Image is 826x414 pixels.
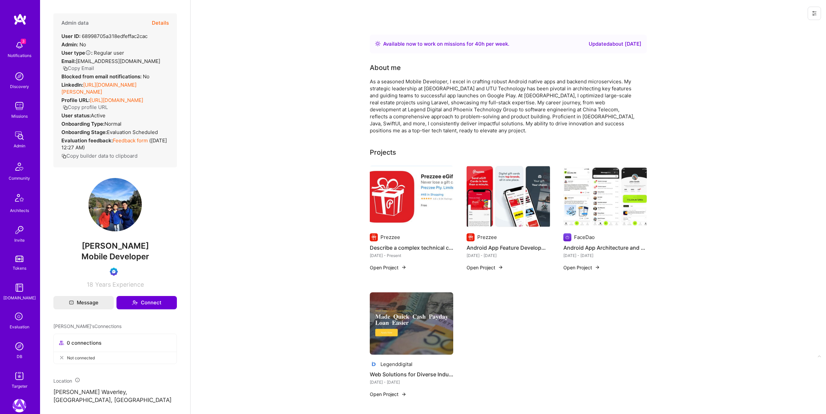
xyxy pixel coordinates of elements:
[370,63,401,73] div: About me
[563,243,647,252] h4: Android App Architecture and Team Leadership
[595,265,600,270] img: arrow-right
[11,191,27,207] img: Architects
[498,265,503,270] img: arrow-right
[12,383,27,390] div: Targeter
[63,65,94,72] button: Copy Email
[152,13,169,33] button: Details
[370,292,453,355] img: Web Solutions for Diverse Industries
[13,223,26,237] img: Invite
[8,52,31,59] div: Notifications
[13,281,26,294] img: guide book
[61,73,143,80] strong: Blocked from email notifications:
[53,334,177,364] button: 0 connectionsNot connected
[61,129,107,135] strong: Onboarding Stage:
[563,252,647,259] div: [DATE] - [DATE]
[61,20,89,26] h4: Admin data
[13,13,27,25] img: logo
[14,237,25,244] div: Invite
[59,340,64,345] i: icon Collaborator
[85,50,91,56] i: Help
[110,268,118,276] img: Evaluation Call Booked
[61,33,148,40] div: 68998705a318edfeffac2cac
[370,233,378,241] img: Company logo
[61,41,78,48] strong: Admin:
[370,147,396,157] div: Projects
[61,154,66,159] i: icon Copy
[370,165,453,228] img: Describe a complex technical challenge you faced and how you handled it.
[15,256,23,262] img: tokens
[563,264,600,271] button: Open Project
[13,99,26,113] img: teamwork
[61,121,104,127] strong: Onboarding Type:
[61,82,136,95] a: [URL][DOMAIN_NAME][PERSON_NAME]
[370,243,453,252] h4: Describe a complex technical challenge you faced and how you handled it.
[90,97,143,103] a: [URL][DOMAIN_NAME]
[53,241,177,251] span: [PERSON_NAME]
[113,137,148,144] a: Feedback form
[467,233,475,241] img: Company logo
[467,165,550,228] img: Android App Feature Development
[10,207,29,214] div: Architects
[81,252,149,261] span: Mobile Developer
[132,300,138,306] i: icon Connect
[107,129,158,135] span: Evaluation Scheduled
[13,369,26,383] img: Skill Targeter
[13,340,26,353] img: Admin Search
[69,300,74,305] i: icon Mail
[563,233,571,241] img: Company logo
[13,311,26,323] i: icon SelectionTeam
[61,97,90,103] strong: Profile URL:
[380,234,400,241] div: Prezzee
[10,323,29,330] div: Evaluation
[467,252,550,259] div: [DATE] - [DATE]
[13,399,26,412] img: A.Team: Leading A.Team's Marketing & DemandGen
[370,264,406,271] button: Open Project
[380,361,412,368] div: Legenddigital
[67,339,101,346] span: 0 connections
[383,40,509,48] div: Available now to work on missions for h per week .
[61,33,80,39] strong: User ID:
[475,41,482,47] span: 40
[13,265,26,272] div: Tokens
[67,354,95,361] span: Not connected
[53,296,114,309] button: Message
[477,234,497,241] div: Prezzee
[375,41,380,46] img: Availability
[88,178,142,231] img: User Avatar
[370,370,453,379] h4: Web Solutions for Diverse Industries
[3,294,36,301] div: [DOMAIN_NAME]
[11,113,28,120] div: Missions
[11,399,28,412] a: A.Team: Leading A.Team's Marketing & DemandGen
[87,281,93,288] span: 18
[95,281,144,288] span: Years Experience
[76,58,160,64] span: [EMAIL_ADDRESS][DOMAIN_NAME]
[9,175,30,182] div: Community
[370,360,378,368] img: Company logo
[563,165,647,228] img: Android App Architecture and Team Leadership
[13,39,26,52] img: bell
[61,49,124,56] div: Regular user
[14,142,25,149] div: Admin
[61,73,150,80] div: No
[59,355,64,360] i: icon CloseGray
[53,388,177,404] p: [PERSON_NAME] Waverley, [GEOGRAPHIC_DATA], [GEOGRAPHIC_DATA]
[63,104,108,111] button: Copy profile URL
[21,39,26,44] span: 3
[61,50,92,56] strong: User type :
[370,78,637,134] div: As a seasoned Mobile Developer, I excel in crafting robust Android native apps and backend micros...
[61,41,86,48] div: No
[61,137,169,151] div: ( [DATE] 12:27 AM )
[467,243,550,252] h4: Android App Feature Development
[11,159,27,175] img: Community
[91,112,105,119] span: Active
[370,379,453,386] div: [DATE] - [DATE]
[401,392,406,397] img: arrow-right
[63,105,68,110] i: icon Copy
[10,83,29,90] div: Discovery
[61,112,91,119] strong: User status:
[53,323,121,330] span: [PERSON_NAME]'s Connections
[574,234,595,241] div: FaceDao
[63,66,68,71] i: icon Copy
[53,377,177,384] div: Location
[104,121,121,127] span: normal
